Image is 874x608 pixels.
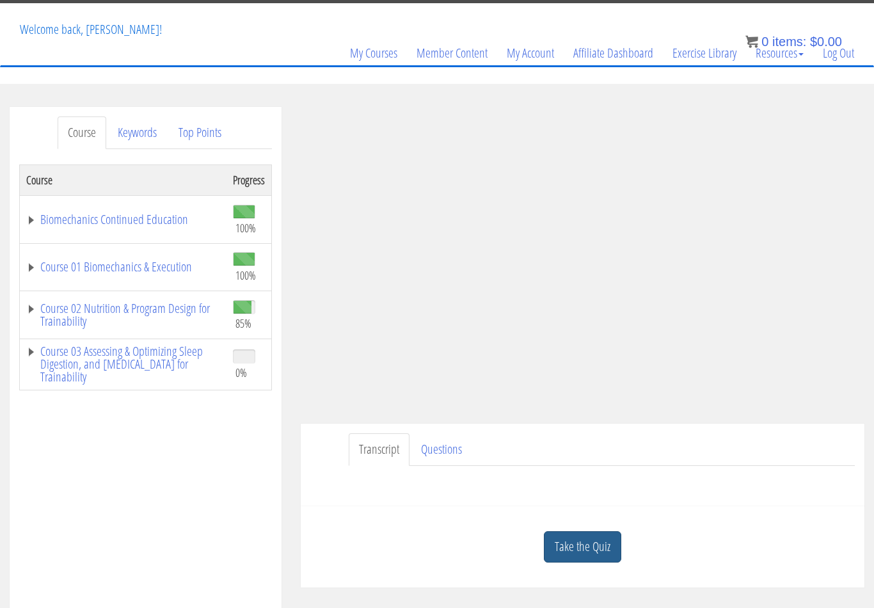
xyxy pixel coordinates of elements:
a: Top Points [168,116,232,149]
span: items: [772,35,806,49]
a: Course 03 Assessing & Optimizing Sleep Digestion, and [MEDICAL_DATA] for Trainability [26,345,220,383]
a: Member Content [407,22,497,84]
a: Biomechanics Continued Education [26,213,220,226]
a: 0 items: $0.00 [745,35,842,49]
a: Questions [411,433,472,466]
bdi: 0.00 [810,35,842,49]
a: Resources [746,22,813,84]
a: My Courses [340,22,407,84]
a: Take the Quiz [544,531,621,563]
a: Transcript [349,433,409,466]
span: 100% [235,268,256,282]
a: Log Out [813,22,864,84]
a: Course 02 Nutrition & Program Design for Trainability [26,302,220,328]
a: Keywords [107,116,167,149]
span: 0 [761,35,768,49]
a: Exercise Library [663,22,746,84]
span: $ [810,35,817,49]
a: My Account [497,22,564,84]
img: icon11.png [745,35,758,48]
th: Course [20,164,227,195]
a: Course [58,116,106,149]
a: Course 01 Biomechanics & Execution [26,260,220,273]
th: Progress [226,164,272,195]
a: Affiliate Dashboard [564,22,663,84]
span: 0% [235,365,247,380]
p: Welcome back, [PERSON_NAME]! [10,4,171,55]
span: 85% [235,316,251,330]
span: 100% [235,221,256,235]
